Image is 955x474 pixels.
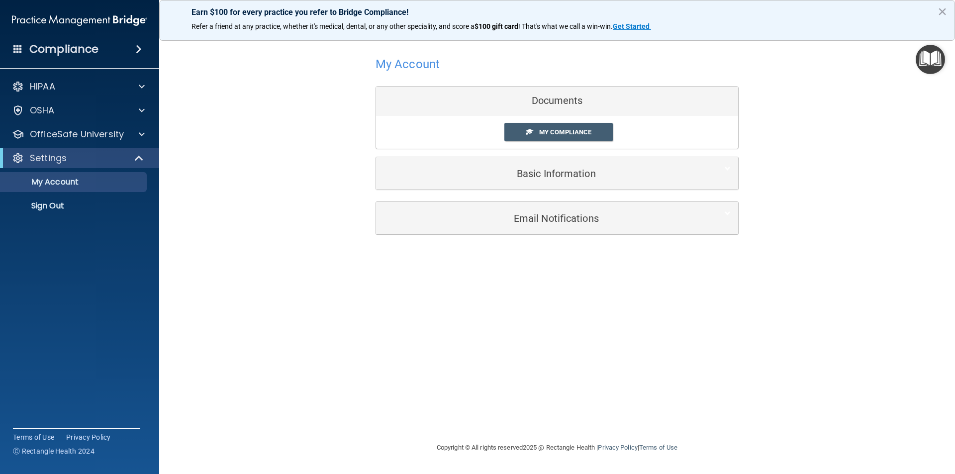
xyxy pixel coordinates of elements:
span: Refer a friend at any practice, whether it's medical, dental, or any other speciality, and score a [191,22,475,30]
a: Basic Information [383,162,731,185]
button: Close [938,3,947,19]
p: OSHA [30,104,55,116]
p: Sign Out [6,201,142,211]
button: Open Resource Center [916,45,945,74]
a: Privacy Policy [66,432,111,442]
a: OfficeSafe University [12,128,145,140]
a: Get Started [613,22,651,30]
span: Ⓒ Rectangle Health 2024 [13,446,95,456]
span: ! That's what we call a win-win. [518,22,613,30]
a: HIPAA [12,81,145,93]
a: Terms of Use [639,444,677,451]
h4: Compliance [29,42,98,56]
p: OfficeSafe University [30,128,124,140]
a: Settings [12,152,144,164]
h4: My Account [376,58,440,71]
p: HIPAA [30,81,55,93]
a: Privacy Policy [598,444,637,451]
strong: $100 gift card [475,22,518,30]
span: My Compliance [539,128,591,136]
p: Settings [30,152,67,164]
img: PMB logo [12,10,147,30]
p: Earn $100 for every practice you refer to Bridge Compliance! [191,7,923,17]
a: OSHA [12,104,145,116]
a: Email Notifications [383,207,731,229]
h5: Email Notifications [383,213,700,224]
div: Documents [376,87,738,115]
a: Terms of Use [13,432,54,442]
strong: Get Started [613,22,650,30]
p: My Account [6,177,142,187]
div: Copyright © All rights reserved 2025 @ Rectangle Health | | [376,432,739,464]
h5: Basic Information [383,168,700,179]
iframe: Drift Widget Chat Controller [783,403,943,443]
